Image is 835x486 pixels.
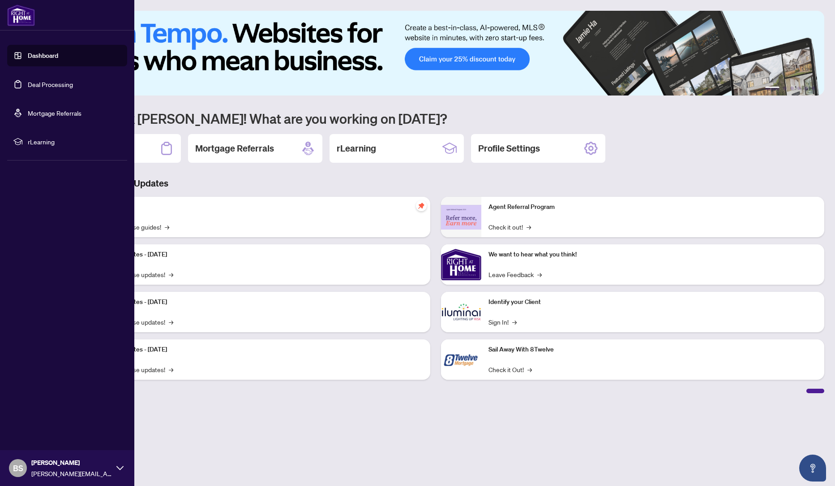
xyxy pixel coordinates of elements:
p: Platform Updates - [DATE] [94,297,423,307]
button: 2 [783,87,787,90]
span: → [165,222,169,232]
button: Open asap [799,455,826,482]
a: Mortgage Referrals [28,109,81,117]
span: rLearning [28,137,121,147]
span: → [537,269,542,279]
p: Sail Away With 8Twelve [488,345,818,355]
span: [PERSON_NAME][EMAIL_ADDRESS][PERSON_NAME][DOMAIN_NAME] [31,469,112,478]
img: logo [7,4,35,26]
h1: Welcome back [PERSON_NAME]! What are you working on [DATE]? [47,110,824,127]
a: Deal Processing [28,80,73,88]
h3: Brokerage & Industry Updates [47,177,824,190]
img: Identify your Client [441,292,481,332]
button: 6 [812,87,815,90]
p: Platform Updates - [DATE] [94,250,423,260]
span: → [169,364,173,374]
button: 3 [790,87,794,90]
h2: Profile Settings [478,142,540,155]
a: Leave Feedback→ [488,269,542,279]
span: → [169,317,173,327]
button: 4 [797,87,801,90]
a: Check it Out!→ [488,364,532,374]
span: [PERSON_NAME] [31,458,112,468]
h2: Mortgage Referrals [195,142,274,155]
img: Agent Referral Program [441,205,481,230]
span: BS [13,462,23,474]
span: → [527,222,531,232]
p: Identify your Client [488,297,818,307]
a: Sign In!→ [488,317,517,327]
p: We want to hear what you think! [488,250,818,260]
p: Agent Referral Program [488,202,818,212]
span: pushpin [416,200,427,211]
p: Self-Help [94,202,423,212]
img: Slide 0 [47,11,824,95]
span: → [527,364,532,374]
img: Sail Away With 8Twelve [441,339,481,380]
h2: rLearning [337,142,376,155]
a: Check it out!→ [488,222,531,232]
img: We want to hear what you think! [441,244,481,285]
a: Dashboard [28,52,58,60]
p: Platform Updates - [DATE] [94,345,423,355]
span: → [512,317,517,327]
button: 1 [765,87,779,90]
span: → [169,269,173,279]
button: 5 [805,87,808,90]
